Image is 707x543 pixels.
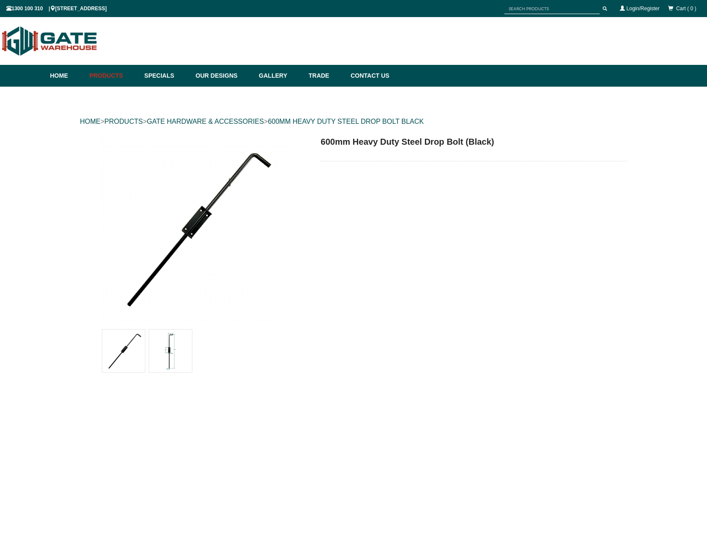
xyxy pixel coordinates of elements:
a: Our Designs [191,65,255,87]
h1: 600mm Heavy Duty Steel Drop Bolt (Black) [321,135,627,148]
a: 600mm Heavy Duty Steel Drop Bolt (Black) - 600mm drop bolt black - 1 - Gate Warehouse [81,135,307,323]
span: Cart ( 0 ) [676,6,696,12]
img: 600mm Heavy Duty Steel Drop Bolt (Black) [102,330,145,372]
a: Specials [140,65,191,87]
input: SEARCH PRODUCTS [504,3,600,14]
a: Trade [304,65,346,87]
a: Home [50,65,85,87]
a: Contact Us [346,65,389,87]
a: Products [85,65,140,87]
a: GATE HARDWARE & ACCESSORIES [147,118,264,125]
a: HOME [80,118,100,125]
a: 600MM HEAVY DUTY STEEL DROP BOLT BLACK [268,118,424,125]
a: PRODUCTS [104,118,143,125]
div: > > > [80,108,627,135]
a: Gallery [255,65,304,87]
img: 600mm Heavy Duty Steel Drop Bolt (Black) [149,330,192,372]
a: Login/Register [627,6,660,12]
span: 1300 100 310 | [STREET_ADDRESS] [6,6,107,12]
img: 600mm Heavy Duty Steel Drop Bolt (Black) - 600mm drop bolt black - 1 - Gate Warehouse [100,135,288,323]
